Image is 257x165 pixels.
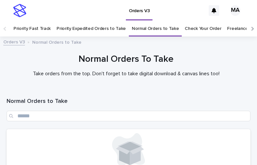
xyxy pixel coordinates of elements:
a: Normal Orders to Take [132,21,179,36]
a: Priority Expedited Orders to Take [57,21,126,36]
h1: Normal Orders To Take [7,53,245,65]
h1: Normal Orders to Take [7,98,250,106]
img: stacker-logo-s-only.png [13,4,26,17]
a: Orders V3 [3,38,25,45]
a: Check Your Order [185,21,221,36]
div: MA [230,5,241,16]
input: Search [7,111,250,121]
p: Take orders from the top. Don't forget to take digital download & canvas lines too! [7,71,245,77]
p: Normal Orders to Take [32,38,82,45]
a: Priority Fast Track [13,21,51,36]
